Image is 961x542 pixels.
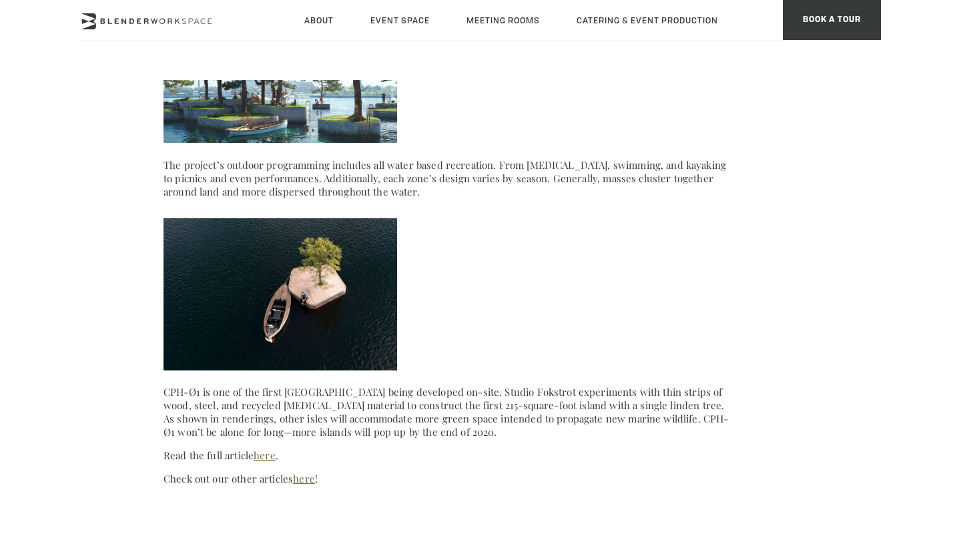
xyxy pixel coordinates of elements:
[254,449,276,462] a: here
[164,218,397,370] img: Copenhagen Islands
[164,158,731,198] p: The project’s outdoor programming includes all water based recreation. From [MEDICAL_DATA], swimm...
[293,472,315,485] a: here
[164,385,731,439] p: CPH-Ø1 is one of the first [GEOGRAPHIC_DATA] being developed on-site. Studio Fokstrot experiments...
[164,449,731,462] p: Read the full article .
[164,472,731,485] p: Check out our other articles !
